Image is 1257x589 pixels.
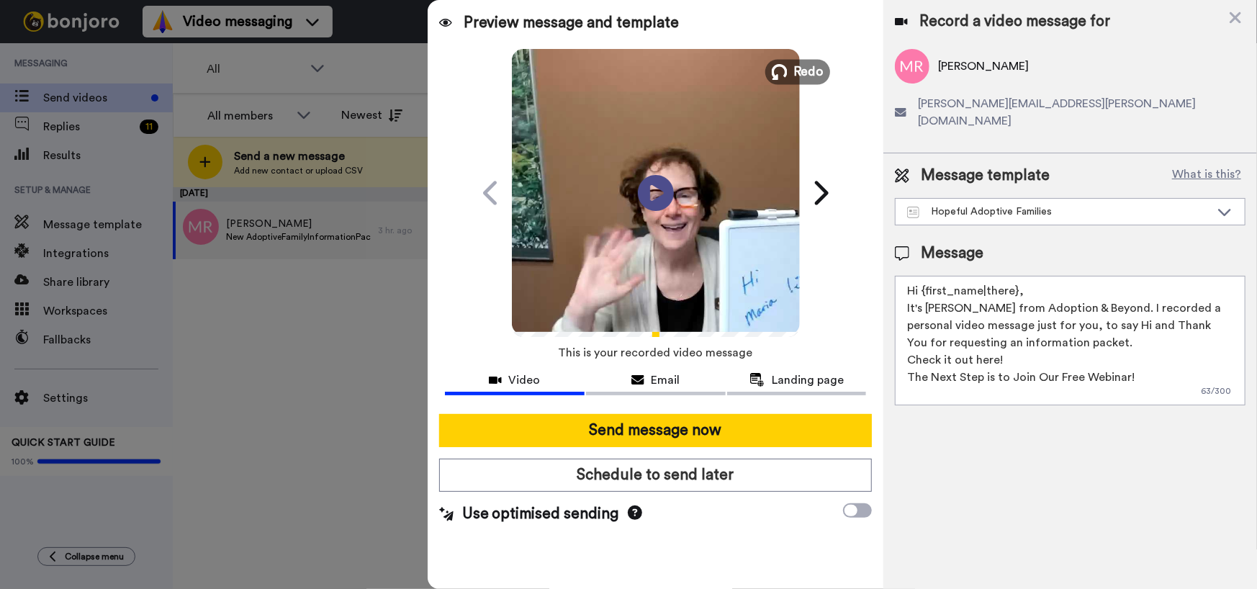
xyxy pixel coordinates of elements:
[559,337,753,369] span: This is your recorded video message
[1168,165,1245,186] button: What is this?
[462,503,619,525] span: Use optimised sending
[652,372,680,389] span: Email
[772,372,844,389] span: Landing page
[918,95,1245,130] span: [PERSON_NAME][EMAIL_ADDRESS][PERSON_NAME][DOMAIN_NAME]
[907,207,919,218] img: Message-temps.svg
[895,276,1245,405] textarea: Hi {first_name|there}, It's [PERSON_NAME] from Adoption & Beyond. I recorded a personal video mes...
[439,414,873,447] button: Send message now
[921,165,1050,186] span: Message template
[509,372,541,389] span: Video
[907,204,1210,219] div: Hopeful Adoptive Families
[921,243,983,264] span: Message
[439,459,873,492] button: Schedule to send later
